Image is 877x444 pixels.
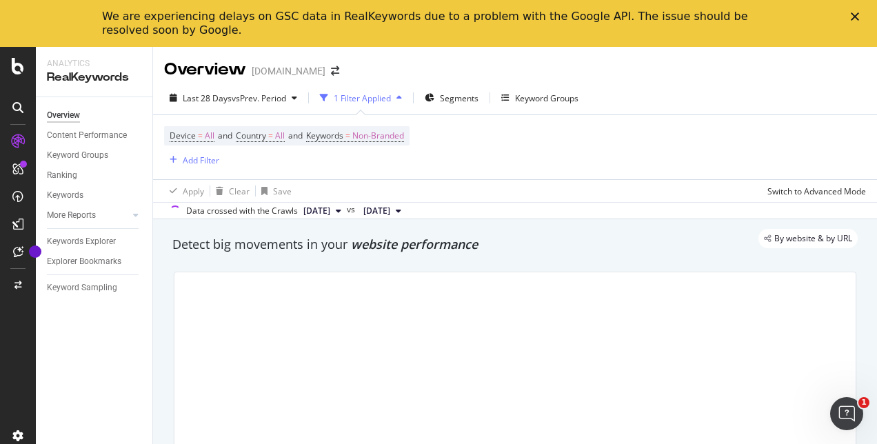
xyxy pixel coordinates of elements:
div: Content Performance [47,128,127,143]
div: Keywords [47,188,83,203]
span: and [288,130,303,141]
div: legacy label [758,229,858,248]
span: Non-Branded [352,126,404,145]
button: Clear [210,180,250,202]
div: Apply [183,185,204,197]
span: 1 [858,397,869,408]
a: Ranking [47,168,143,183]
button: Segments [419,87,484,109]
div: Save [273,185,292,197]
span: vs Prev. Period [232,92,286,104]
div: Overview [164,58,246,81]
button: [DATE] [298,203,347,219]
div: More Reports [47,208,96,223]
button: 1 Filter Applied [314,87,407,109]
span: vs [347,203,358,216]
div: RealKeywords [47,70,141,85]
div: 1 Filter Applied [334,92,391,104]
div: [DOMAIN_NAME] [252,64,325,78]
a: More Reports [47,208,129,223]
div: Add Filter [183,154,219,166]
button: Save [256,180,292,202]
div: Keyword Groups [515,92,578,104]
button: Keyword Groups [496,87,584,109]
span: 2025 Sep. 6th [363,205,390,217]
span: = [268,130,273,141]
a: Explorer Bookmarks [47,254,143,269]
a: Content Performance [47,128,143,143]
button: Add Filter [164,152,219,168]
span: Last 28 Days [183,92,232,104]
div: Data crossed with the Crawls [186,205,298,217]
div: Explorer Bookmarks [47,254,121,269]
button: Last 28 DaysvsPrev. Period [164,87,303,109]
button: Switch to Advanced Mode [762,180,866,202]
iframe: Intercom live chat [830,397,863,430]
span: = [345,130,350,141]
div: arrow-right-arrow-left [331,66,339,76]
span: By website & by URL [774,234,852,243]
a: Keyword Groups [47,148,143,163]
span: 2025 Oct. 4th [303,205,330,217]
div: Keyword Sampling [47,281,117,295]
span: and [218,130,232,141]
span: Country [236,130,266,141]
div: Switch to Advanced Mode [767,185,866,197]
button: [DATE] [358,203,407,219]
div: Overview [47,108,80,123]
span: All [275,126,285,145]
a: Keywords [47,188,143,203]
div: Tooltip anchor [29,245,41,258]
a: Overview [47,108,143,123]
span: Segments [440,92,478,104]
a: Keyword Sampling [47,281,143,295]
span: = [198,130,203,141]
div: We are experiencing delays on GSC data in RealKeywords due to a problem with the Google API. The ... [102,10,753,37]
span: Keywords [306,130,343,141]
button: Apply [164,180,204,202]
div: Clear [229,185,250,197]
span: Device [170,130,196,141]
div: Keyword Groups [47,148,108,163]
div: Analytics [47,58,141,70]
a: Keywords Explorer [47,234,143,249]
div: Keywords Explorer [47,234,116,249]
div: Ranking [47,168,77,183]
span: All [205,126,214,145]
div: Close [851,12,865,21]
